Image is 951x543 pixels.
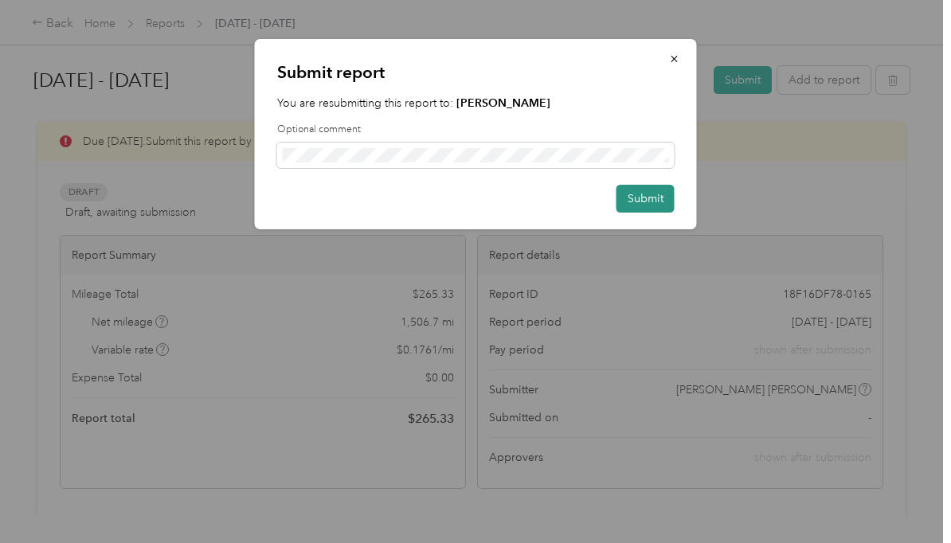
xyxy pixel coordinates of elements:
[456,96,550,110] strong: [PERSON_NAME]
[277,95,675,111] p: You are resubmitting this report to:
[862,454,951,543] iframe: Everlance-gr Chat Button Frame
[277,123,675,137] label: Optional comment
[616,185,675,213] button: Submit
[277,61,675,84] p: Submit report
